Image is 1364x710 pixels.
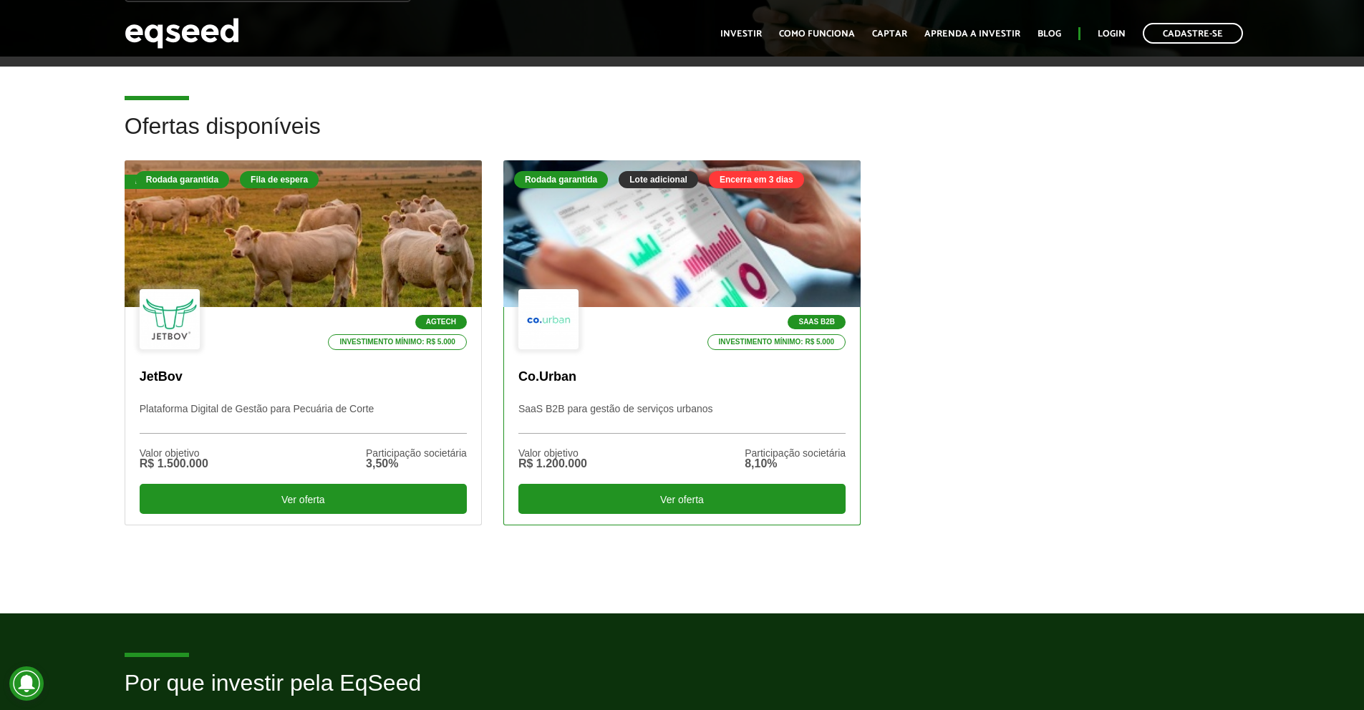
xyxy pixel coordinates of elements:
div: 3,50% [366,458,467,470]
div: Valor objetivo [140,448,208,458]
p: Investimento mínimo: R$ 5.000 [707,334,846,350]
a: Fila de espera Rodada garantida Fila de espera Agtech Investimento mínimo: R$ 5.000 JetBov Plataf... [125,160,482,525]
h2: Ofertas disponíveis [125,114,1240,160]
div: Encerra em 3 dias [709,171,804,188]
div: R$ 1.200.000 [518,458,587,470]
p: Investimento mínimo: R$ 5.000 [328,334,467,350]
div: Ver oferta [140,484,467,514]
p: Agtech [415,315,467,329]
p: SaaS B2B para gestão de serviços urbanos [518,403,846,434]
a: Captar [872,29,907,39]
p: Plataforma Digital de Gestão para Pecuária de Corte [140,403,467,434]
div: Participação societária [745,448,846,458]
a: Cadastre-se [1143,23,1243,44]
a: Como funciona [779,29,855,39]
p: SaaS B2B [788,315,846,329]
a: Aprenda a investir [924,29,1020,39]
div: Ver oferta [518,484,846,514]
div: R$ 1.500.000 [140,458,208,470]
div: 8,10% [745,458,846,470]
div: Fila de espera [240,171,319,188]
img: EqSeed [125,14,239,52]
a: Blog [1037,29,1061,39]
div: Participação societária [366,448,467,458]
div: Fila de espera [125,175,205,189]
div: Rodada garantida [514,171,608,188]
a: Investir [720,29,762,39]
div: Valor objetivo [518,448,587,458]
p: Co.Urban [518,369,846,385]
div: Rodada garantida [135,171,229,188]
a: Login [1098,29,1126,39]
div: Lote adicional [619,171,698,188]
p: JetBov [140,369,467,385]
a: Rodada garantida Lote adicional Encerra em 3 dias SaaS B2B Investimento mínimo: R$ 5.000 Co.Urban... [503,160,861,525]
